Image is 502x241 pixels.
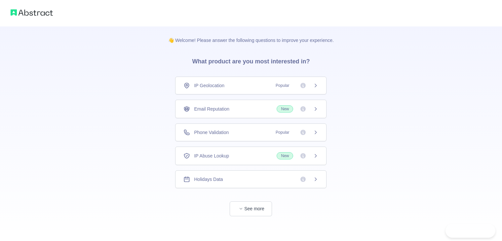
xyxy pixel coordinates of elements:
[277,152,293,159] span: New
[194,153,229,159] span: IP Abuse Lookup
[277,105,293,113] span: New
[181,44,320,77] h3: What product are you most interested in?
[445,224,495,238] iframe: Toggle Customer Support
[272,82,293,89] span: Popular
[194,129,229,136] span: Phone Validation
[194,82,224,89] span: IP Geolocation
[230,201,272,216] button: See more
[194,176,223,183] span: Holidays Data
[194,106,229,112] span: Email Reputation
[11,8,53,17] img: Abstract logo
[158,26,344,44] p: 👋 Welcome! Please answer the following questions to improve your experience.
[272,129,293,136] span: Popular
